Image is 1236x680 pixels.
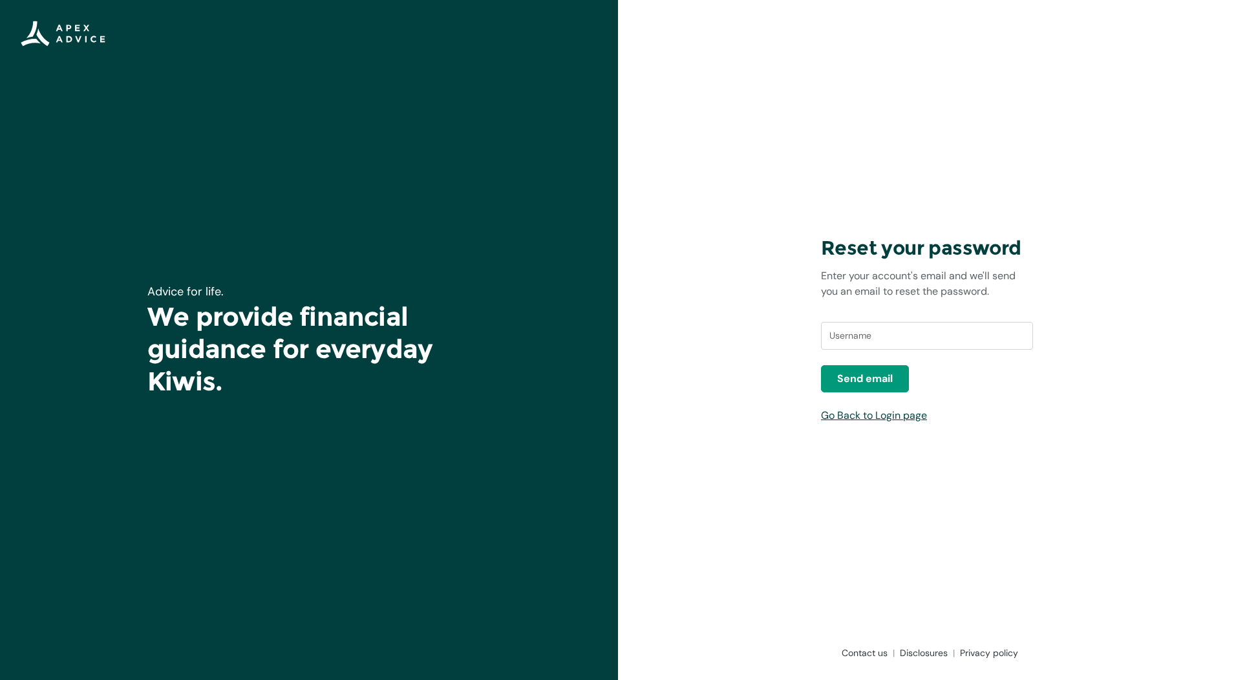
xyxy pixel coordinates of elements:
[955,646,1018,659] a: Privacy policy
[821,365,909,392] button: Send email
[21,21,105,47] img: Apex Advice Group
[821,409,927,422] a: Go Back to Login page
[836,646,895,659] a: Contact us
[821,268,1033,299] p: Enter your account's email and we'll send you an email to reset the password.
[821,236,1033,260] h3: Reset your password
[147,284,224,299] span: Advice for life.
[895,646,955,659] a: Disclosures
[147,301,471,398] h1: We provide financial guidance for everyday Kiwis.
[821,322,1033,350] input: Username
[837,371,893,387] span: Send email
